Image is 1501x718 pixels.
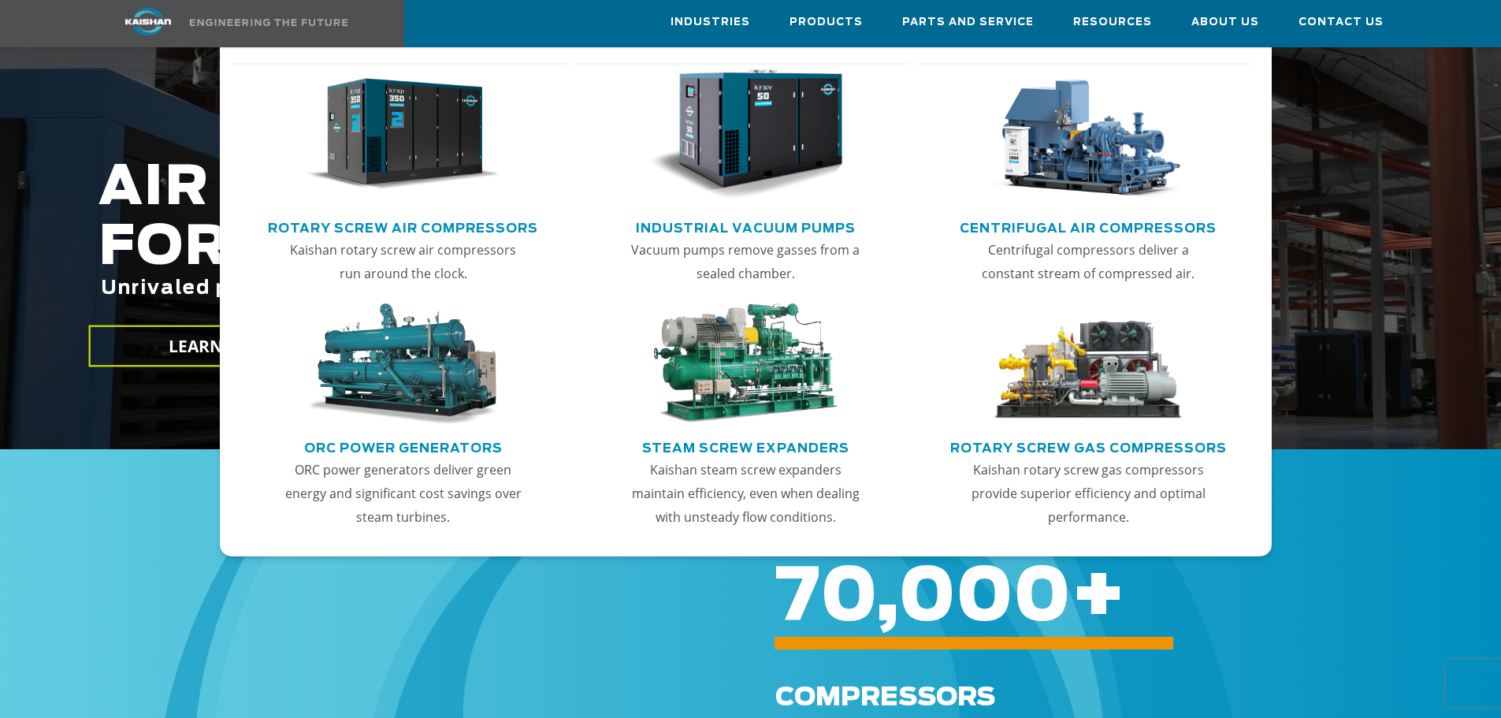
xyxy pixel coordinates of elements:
[1299,13,1384,32] span: Contact Us
[775,562,1071,634] span: 70,000
[622,458,868,529] p: Kaishan steam screw expanders maintain efficiency, even when dealing with unsteady flow conditions.
[281,458,526,529] p: ORC power generators deliver green energy and significant cost savings over steam turbines.
[965,238,1211,285] p: Centrifugal compressors deliver a constant stream of compressed air.
[1073,13,1152,32] span: Resources
[89,8,207,35] img: kaishan logo
[950,434,1227,458] a: Rotary Screw Gas Compressors
[671,1,750,43] a: Industries
[98,158,1183,348] h2: AIR COMPRESSORS FOR THE
[648,69,842,200] img: thumb-Industrial-Vacuum-Pumps
[306,303,500,425] img: thumb-ORC-Power-Generators
[648,303,842,425] img: thumb-Steam-Screw-Expanders
[902,1,1034,43] a: Parts and Service
[671,13,750,32] span: Industries
[991,303,1185,425] img: thumb-Rotary-Screw-Gas-Compressors
[304,434,503,458] a: ORC Power Generators
[168,335,277,358] span: LEARN MORE
[622,238,868,285] p: Vacuum pumps remove gasses from a sealed chamber.
[965,458,1211,529] p: Kaishan rotary screw gas compressors provide superior efficiency and optimal performance.
[642,434,849,458] a: Steam Screw Expanders
[960,214,1217,238] a: Centrifugal Air Compressors
[1191,1,1259,43] a: About Us
[190,19,347,26] img: Engineering the future
[790,1,863,43] a: Products
[1299,1,1384,43] a: Contact Us
[281,238,526,285] p: Kaishan rotary screw air compressors run around the clock.
[790,13,863,32] span: Products
[636,214,856,238] a: Industrial Vacuum Pumps
[1191,13,1259,32] span: About Us
[902,13,1034,32] span: Parts and Service
[991,69,1185,200] img: thumb-Centrifugal-Air-Compressors
[775,587,1440,608] h6: +
[1073,1,1152,43] a: Resources
[268,214,538,238] a: Rotary Screw Air Compressors
[101,279,775,298] span: Unrivaled performance with up to 35% energy cost savings.
[88,326,356,367] a: LEARN MORE
[306,69,500,200] img: thumb-Rotary-Screw-Air-Compressors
